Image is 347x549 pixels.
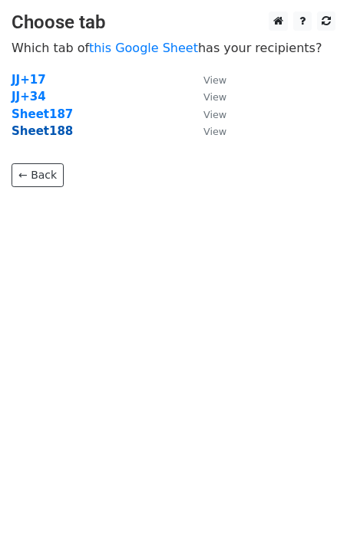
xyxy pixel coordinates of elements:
a: View [188,90,226,104]
p: Which tab of has your recipients? [12,40,335,56]
a: Sheet187 [12,107,73,121]
a: View [188,73,226,87]
a: JJ+34 [12,90,46,104]
a: View [188,107,226,121]
h3: Choose tab [12,12,335,34]
a: ← Back [12,163,64,187]
small: View [203,109,226,120]
a: View [188,124,226,138]
small: View [203,91,226,103]
a: Sheet188 [12,124,73,138]
a: JJ+17 [12,73,46,87]
a: this Google Sheet [89,41,198,55]
small: View [203,74,226,86]
small: View [203,126,226,137]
